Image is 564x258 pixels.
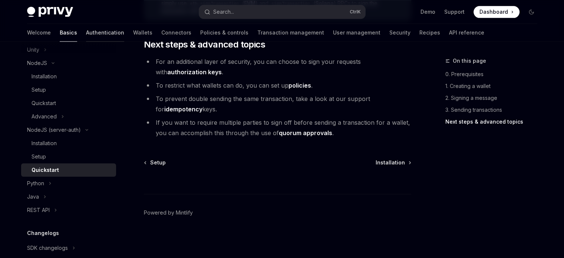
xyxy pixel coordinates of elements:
a: idempotency [164,105,202,113]
button: Search...CtrlK [199,5,365,19]
a: policies [288,82,311,89]
a: Installation [21,70,116,83]
div: Setup [32,152,46,161]
a: Recipes [419,24,440,42]
div: Advanced [32,112,57,121]
a: Setup [21,150,116,163]
a: Wallets [133,24,152,42]
li: To prevent double sending the same transaction, take a look at our support for keys. [144,94,411,114]
div: REST API [27,206,50,215]
li: To restrict what wallets can do, you can set up . [144,80,411,91]
button: Toggle dark mode [525,6,537,18]
span: On this page [453,56,486,65]
a: Connectors [161,24,191,42]
img: dark logo [27,7,73,17]
div: SDK changelogs [27,244,68,252]
a: Dashboard [474,6,520,18]
span: Ctrl K [350,9,361,15]
li: If you want to require multiple parties to sign off before sending a transaction for a wallet, yo... [144,117,411,138]
a: Transaction management [257,24,324,42]
a: 1. Creating a wallet [445,80,543,92]
div: Installation [32,139,57,148]
a: Installation [21,137,116,150]
a: Setup [145,159,166,166]
a: Authentication [86,24,124,42]
span: Installation [376,159,405,166]
a: Powered by Mintlify [144,209,193,216]
span: Setup [150,159,166,166]
a: Setup [21,83,116,97]
a: Next steps & advanced topics [445,116,543,128]
a: 2. Signing a message [445,92,543,104]
div: Installation [32,72,57,81]
div: NodeJS (server-auth) [27,125,81,134]
a: Policies & controls [200,24,248,42]
a: authorization keys [167,68,222,76]
li: For an additional layer of security, you can choose to sign your requests with . [144,56,411,77]
div: Python [27,179,44,188]
a: Quickstart [21,163,116,177]
a: Security [389,24,410,42]
a: Support [444,8,465,16]
div: Java [27,192,39,201]
div: Quickstart [32,166,59,174]
div: Search... [213,7,234,16]
h5: Changelogs [27,229,59,238]
a: Welcome [27,24,51,42]
a: Demo [420,8,435,16]
div: NodeJS [27,59,47,68]
a: API reference [449,24,484,42]
a: Basics [60,24,77,42]
a: quorum approvals [279,129,332,137]
span: Next steps & advanced topics [144,39,265,50]
a: Quickstart [21,97,116,110]
a: Installation [376,159,410,166]
div: Quickstart [32,99,56,108]
span: Dashboard [479,8,508,16]
div: Setup [32,85,46,94]
a: 0. Prerequisites [445,68,543,80]
a: User management [333,24,380,42]
a: 3. Sending transactions [445,104,543,116]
